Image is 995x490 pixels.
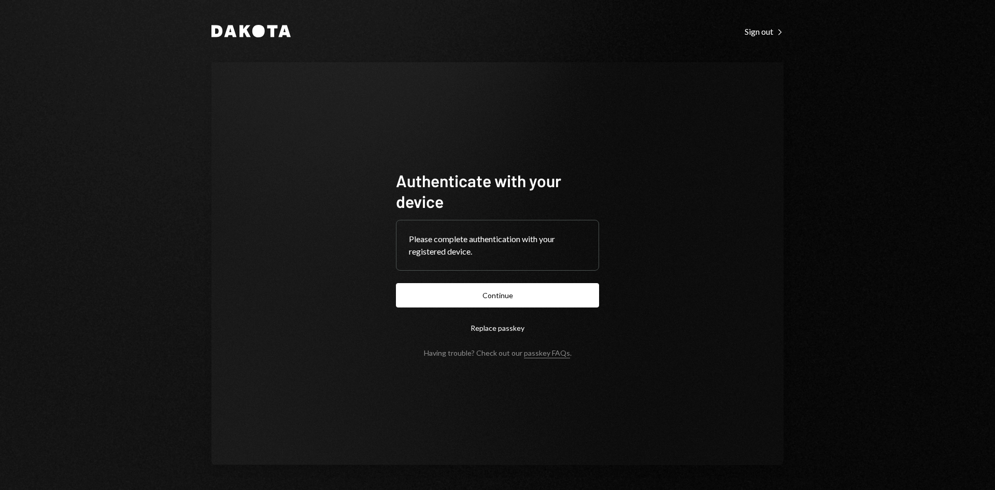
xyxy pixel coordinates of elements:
[396,283,599,307] button: Continue
[396,170,599,212] h1: Authenticate with your device
[396,316,599,340] button: Replace passkey
[745,26,784,37] div: Sign out
[524,348,570,358] a: passkey FAQs
[745,25,784,37] a: Sign out
[424,348,572,357] div: Having trouble? Check out our .
[409,233,586,258] div: Please complete authentication with your registered device.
